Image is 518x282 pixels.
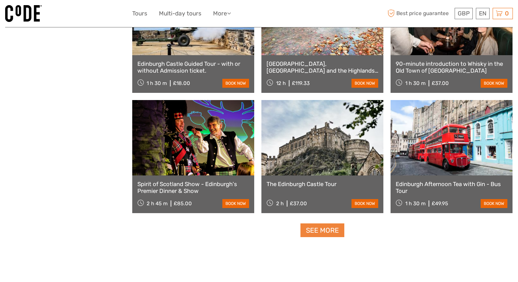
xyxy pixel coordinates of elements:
span: 2 h 45 m [147,200,168,207]
a: 90-minute introduction to Whisky in the Old Town of [GEOGRAPHIC_DATA] [396,60,507,74]
a: Spirit of Scotland Show - Edinburgh's Premier Dinner & Show [137,181,249,195]
div: £37.00 [290,200,307,207]
span: 1 h 30 m [405,80,425,86]
p: We're away right now. Please check back later! [10,12,77,17]
div: EN [476,8,490,19]
a: Edinburgh Castle Guided Tour - with or without Admission ticket. [137,60,249,74]
span: Best price guarantee [386,8,453,19]
a: Tours [132,9,147,19]
a: book now [351,79,378,88]
img: 995-992541c5-5571-4164-a9a0-74697b48da7f_logo_small.jpg [5,5,42,22]
div: £85.00 [174,200,192,207]
div: £119.33 [292,80,310,86]
span: 0 [504,10,510,17]
a: book now [351,199,378,208]
a: More [213,9,231,19]
div: £18.00 [173,80,190,86]
span: 1 h 30 m [147,80,167,86]
span: 12 h [276,80,286,86]
a: book now [222,79,249,88]
button: Open LiveChat chat widget [79,11,87,19]
a: [GEOGRAPHIC_DATA], [GEOGRAPHIC_DATA] and the Highlands Small-Group Day Tour from [GEOGRAPHIC_DATA... [267,60,378,74]
span: 1 h 30 m [405,200,425,207]
a: Edinburgh Afternoon Tea with Gin - Bus Tour [396,181,507,195]
a: See more [300,223,344,237]
a: The Edinburgh Castle Tour [267,181,378,187]
a: book now [481,79,507,88]
div: £37.00 [432,80,449,86]
a: Multi-day tours [159,9,201,19]
span: 2 h [276,200,284,207]
span: GBP [458,10,470,17]
a: book now [481,199,507,208]
a: book now [222,199,249,208]
div: £49.95 [432,200,448,207]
